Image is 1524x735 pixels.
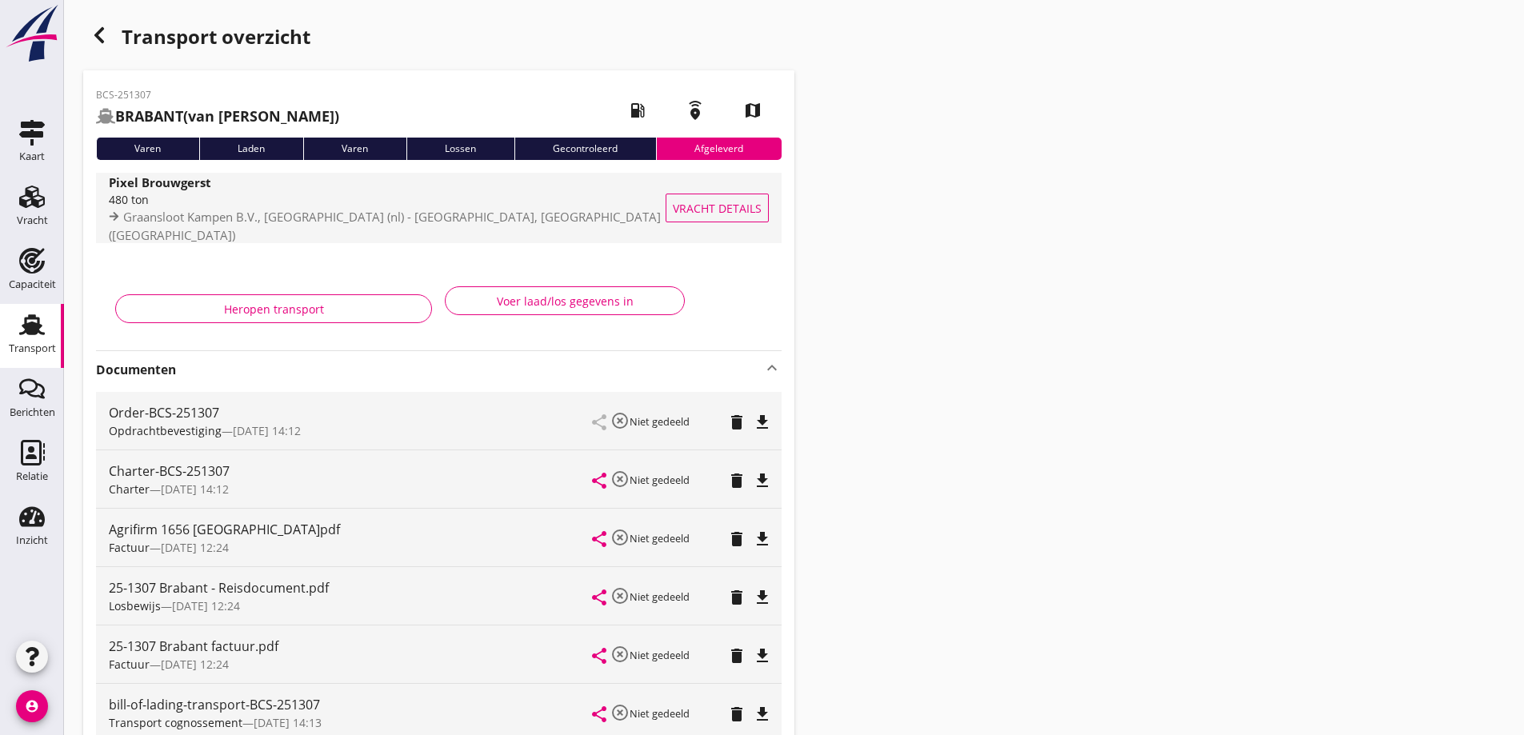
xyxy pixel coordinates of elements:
i: delete [727,413,746,432]
span: Vracht details [673,200,762,217]
div: Lossen [406,138,514,160]
div: Kaart [19,151,45,162]
div: Inzicht [16,535,48,545]
button: Voer laad/los gegevens in [445,286,685,315]
a: Pixel Brouwgerst480 tonGraansloot Kampen B.V., [GEOGRAPHIC_DATA] (nl) - [GEOGRAPHIC_DATA], [GEOGR... [96,173,782,243]
div: Gecontroleerd [514,138,656,160]
small: Niet gedeeld [630,414,690,429]
span: Factuur [109,540,150,555]
div: Order-BCS-251307 [109,403,593,422]
div: Agrifirm 1656 [GEOGRAPHIC_DATA]pdf [109,520,593,539]
i: highlight_off [610,411,630,430]
i: highlight_off [610,469,630,489]
div: Transport [9,343,56,354]
span: Charter [109,481,150,497]
i: share [590,529,609,549]
i: map [730,88,775,133]
div: — [109,539,593,556]
div: — [109,656,593,673]
div: Relatie [16,471,48,481]
i: delete [727,529,746,549]
i: file_download [753,646,772,665]
div: — [109,422,593,439]
div: Heropen transport [129,301,418,318]
div: 25-1307 Brabant - Reisdocument.pdf [109,578,593,597]
i: file_download [753,471,772,490]
strong: Documenten [96,361,762,379]
div: — [109,481,593,497]
span: [DATE] 14:12 [233,423,301,438]
i: share [590,471,609,490]
div: Varen [96,138,199,160]
small: Niet gedeeld [630,473,690,487]
div: bill-of-lading-transport-BCS-251307 [109,695,593,714]
span: [DATE] 12:24 [172,598,240,613]
small: Niet gedeeld [630,706,690,721]
i: highlight_off [610,586,630,605]
i: delete [727,471,746,490]
div: Berichten [10,407,55,417]
div: Varen [303,138,406,160]
i: share [590,646,609,665]
span: Transport cognossement [109,715,242,730]
i: account_circle [16,690,48,722]
h2: (van [PERSON_NAME]) [96,106,339,127]
i: delete [727,646,746,665]
div: — [109,597,593,614]
div: Capaciteit [9,279,56,290]
small: Niet gedeeld [630,531,690,545]
strong: Pixel Brouwgerst [109,174,211,190]
div: Charter-BCS-251307 [109,461,593,481]
div: Transport overzicht [83,19,794,58]
div: 25-1307 Brabant factuur.pdf [109,637,593,656]
span: Graansloot Kampen B.V., [GEOGRAPHIC_DATA] (nl) - [GEOGRAPHIC_DATA], [GEOGRAPHIC_DATA] ([GEOGRAPHI... [109,209,661,243]
i: share [590,705,609,724]
i: file_download [753,413,772,432]
i: file_download [753,529,772,549]
span: [DATE] 14:12 [161,481,229,497]
button: Vracht details [666,194,769,222]
i: delete [727,588,746,607]
div: — [109,714,593,731]
img: logo-small.a267ee39.svg [3,4,61,63]
i: highlight_off [610,703,630,722]
small: Niet gedeeld [630,648,690,662]
span: Factuur [109,657,150,672]
i: delete [727,705,746,724]
i: local_gas_station [615,88,660,133]
div: Afgeleverd [656,138,782,160]
span: [DATE] 12:24 [161,540,229,555]
i: file_download [753,588,772,607]
span: Losbewijs [109,598,161,613]
div: Voer laad/los gegevens in [458,293,671,310]
i: emergency_share [673,88,718,133]
strong: BRABANT [115,106,183,126]
span: Opdrachtbevestiging [109,423,222,438]
span: [DATE] 14:13 [254,715,322,730]
button: Heropen transport [115,294,432,323]
i: keyboard_arrow_up [762,358,782,377]
div: Vracht [17,215,48,226]
div: 480 ton [109,191,682,208]
p: BCS-251307 [96,88,339,102]
span: [DATE] 12:24 [161,657,229,672]
i: highlight_off [610,528,630,547]
small: Niet gedeeld [630,589,690,604]
i: share [590,588,609,607]
i: highlight_off [610,645,630,664]
i: file_download [753,705,772,724]
div: Laden [199,138,303,160]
